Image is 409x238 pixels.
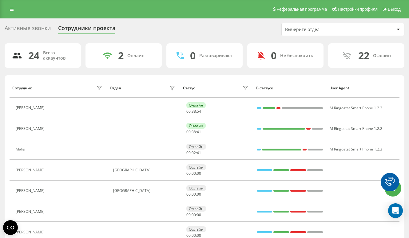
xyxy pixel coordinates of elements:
div: Выберите отдел [285,27,359,32]
div: [PERSON_NAME] [16,189,46,193]
span: M Ringostat Smart Phone 1.2.2 [330,105,382,111]
div: [PERSON_NAME] [16,209,46,214]
span: 00 [197,171,201,176]
div: Офлайн [186,206,206,212]
div: Статус [183,86,195,90]
span: 41 [197,129,201,135]
div: : : [186,192,201,197]
span: 00 [197,233,201,238]
div: Онлайн [186,102,206,108]
span: 00 [186,212,191,217]
span: 00 [192,212,196,217]
div: : : [186,213,201,217]
div: [PERSON_NAME] [16,127,46,131]
div: : : [186,151,201,155]
div: User Agent [329,86,397,90]
div: Open Intercom Messenger [388,203,403,218]
span: M Ringostat Smart Phone 1.2.2 [330,126,382,131]
div: [GEOGRAPHIC_DATA] [113,189,177,193]
span: 00 [192,233,196,238]
span: 02 [192,150,196,155]
div: В статусе [256,86,324,90]
span: 00 [186,109,191,114]
div: Офлайн [186,144,206,150]
div: Отдел [110,86,121,90]
span: 00 [186,150,191,155]
div: Всего аккаунтов [43,50,73,61]
div: Активные звонки [5,25,51,34]
div: Офлайн [186,164,206,170]
span: 38 [192,109,196,114]
span: Настройки профиля [338,7,378,12]
div: 0 [271,50,276,61]
span: 00 [197,192,201,197]
div: Сотрудники проекта [58,25,115,34]
div: Офлайн [186,185,206,191]
div: : : [186,130,201,134]
div: [PERSON_NAME] [16,230,46,234]
div: Сотрудник [12,86,32,90]
span: 00 [197,212,201,217]
span: 00 [186,192,191,197]
span: 00 [186,171,191,176]
div: 22 [358,50,369,61]
div: : : [186,109,201,114]
div: 0 [190,50,196,61]
div: Онлайн [186,123,206,129]
span: Выход [388,7,401,12]
span: 38 [192,129,196,135]
div: 24 [28,50,39,61]
span: 54 [197,109,201,114]
div: : : [186,171,201,176]
span: M Ringostat Smart Phone 1.2.3 [330,146,382,152]
span: 00 [192,192,196,197]
div: Не беспокоить [280,53,313,58]
span: 41 [197,150,201,155]
div: 2 [118,50,124,61]
div: [GEOGRAPHIC_DATA] [113,168,177,172]
div: Офлайн [373,53,391,58]
div: Онлайн [127,53,145,58]
span: 00 [186,129,191,135]
div: [PERSON_NAME] [16,168,46,172]
div: Maks [16,147,26,151]
span: 00 [192,171,196,176]
span: Реферальная программа [276,7,327,12]
div: Разговаривают [199,53,233,58]
div: [PERSON_NAME] [16,106,46,110]
div: : : [186,233,201,238]
button: Open CMP widget [3,220,18,235]
div: Офлайн [186,226,206,232]
span: 00 [186,233,191,238]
